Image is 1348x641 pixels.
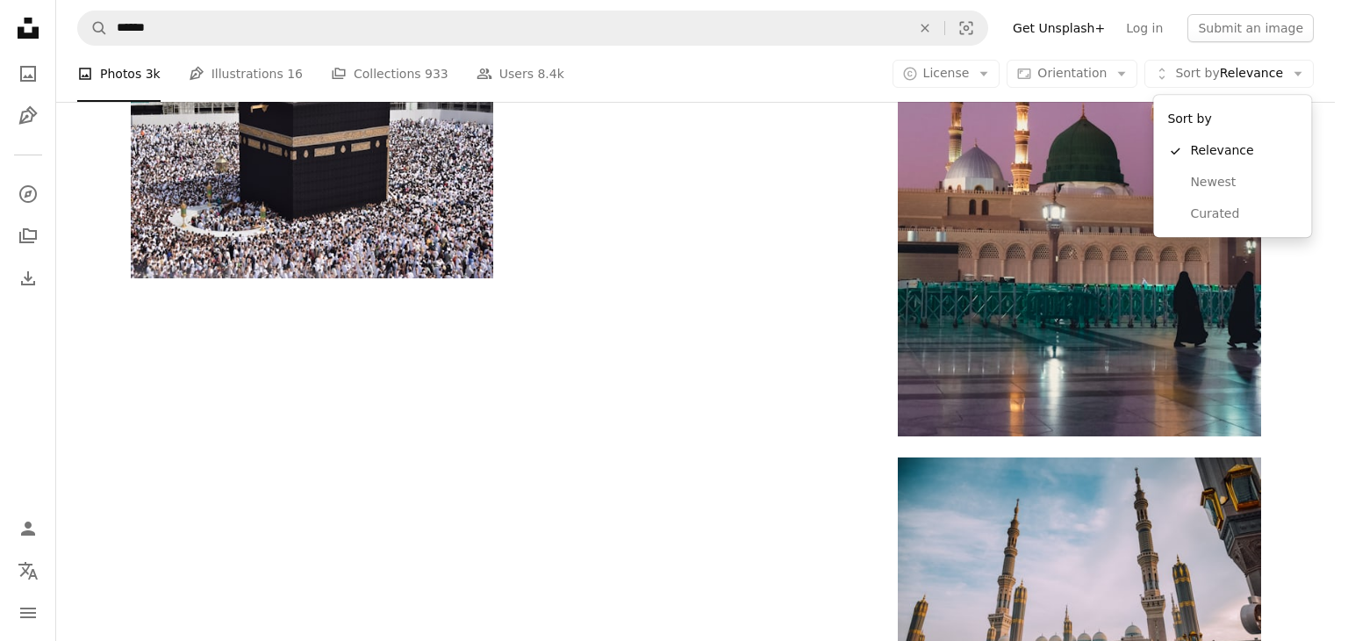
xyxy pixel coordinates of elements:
span: Newest [1190,174,1297,191]
span: Curated [1190,205,1297,223]
div: Sort by [1160,102,1304,135]
div: Sort byRelevance [1153,95,1311,237]
span: Relevance [1175,65,1283,83]
span: Relevance [1190,142,1297,160]
span: Sort by [1175,66,1219,80]
button: Sort byRelevance [1144,60,1314,88]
